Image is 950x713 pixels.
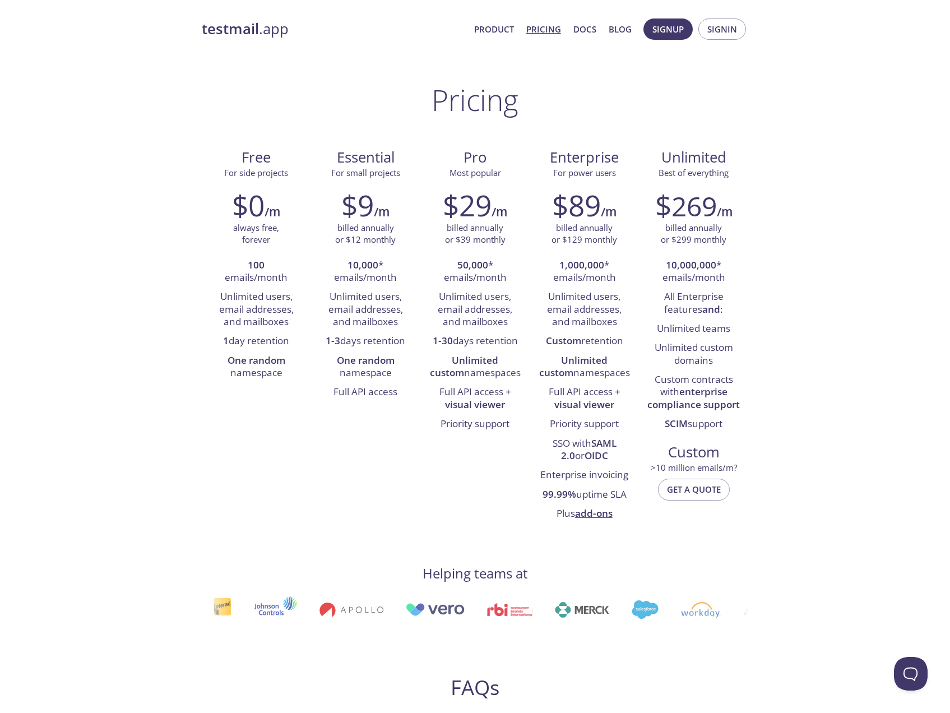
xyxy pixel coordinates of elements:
strong: One random [337,354,395,367]
li: Plus [538,504,631,524]
strong: One random [228,354,285,367]
h2: $0 [232,188,265,222]
li: Custom contracts with [647,371,740,415]
strong: 1,000,000 [559,258,604,271]
strong: and [702,303,720,316]
h6: /m [374,202,390,221]
li: Unlimited users, email addresses, and mailboxes [538,288,631,332]
li: namespaces [538,351,631,383]
h6: /m [601,202,617,221]
li: All Enterprise features : [647,288,740,320]
strong: OIDC [585,449,608,462]
strong: 10,000,000 [666,258,716,271]
strong: SAML 2.0 [561,437,617,462]
li: Unlimited teams [647,320,740,339]
img: workday [680,602,720,618]
h6: /m [265,202,280,221]
img: merck [554,602,608,618]
strong: 1-3 [326,334,340,347]
a: testmail.app [202,20,465,39]
img: interac [212,598,230,622]
a: Pricing [526,22,561,36]
li: Full API access + [429,383,521,415]
li: Unlimited users, email addresses, and mailboxes [210,288,303,332]
li: days retention [429,332,521,351]
span: Best of everything [659,167,729,178]
h2: $9 [341,188,374,222]
button: Signin [698,18,746,40]
li: day retention [210,332,303,351]
span: For power users [553,167,616,178]
a: add-ons [575,507,613,520]
span: > 10 million emails/m? [651,462,737,473]
li: SSO with or [538,434,631,466]
span: Enterprise [539,148,630,167]
li: Full API access [319,383,412,402]
span: Most popular [449,167,501,178]
li: Unlimited users, email addresses, and mailboxes [429,288,521,332]
img: johnsoncontrols [253,596,296,623]
span: Custom [648,443,739,462]
p: billed annually or $39 monthly [445,222,506,246]
span: Pro [429,148,521,167]
strong: 1 [223,334,229,347]
strong: 10,000 [347,258,378,271]
strong: visual viewer [554,398,614,411]
a: Blog [609,22,632,36]
li: namespace [319,351,412,383]
li: Full API access + [538,383,631,415]
img: apollo [318,602,382,618]
h1: Pricing [432,83,518,117]
iframe: Help Scout Beacon - Open [894,657,928,691]
strong: enterprise compliance support [647,385,740,410]
span: Essential [320,148,411,167]
p: always free, forever [233,222,279,246]
h4: Helping teams at [423,564,528,582]
li: * emails/month [647,256,740,288]
button: Signup [643,18,693,40]
li: retention [538,332,631,351]
strong: Custom [546,334,581,347]
strong: 100 [248,258,265,271]
li: Unlimited users, email addresses, and mailboxes [319,288,412,332]
strong: visual viewer [445,398,505,411]
p: billed annually or $299 monthly [661,222,726,246]
button: Get a quote [658,479,730,500]
a: Docs [573,22,596,36]
strong: SCIM [665,417,688,430]
span: For small projects [331,167,400,178]
li: emails/month [210,256,303,288]
li: support [647,415,740,434]
strong: 99.99% [543,488,576,501]
p: billed annually or $129 monthly [552,222,617,246]
h2: $29 [443,188,492,222]
h6: /m [717,202,733,221]
strong: Unlimited custom [539,354,608,379]
h2: FAQs [260,675,691,700]
span: Get a quote [667,482,721,497]
strong: 50,000 [457,258,488,271]
img: vero [405,603,464,616]
h2: $ [655,188,717,222]
li: uptime SLA [538,485,631,504]
li: * emails/month [538,256,631,288]
li: Enterprise invoicing [538,466,631,485]
span: Unlimited [661,147,726,167]
a: Product [474,22,514,36]
span: Signin [707,22,737,36]
span: Signup [652,22,684,36]
h2: $89 [552,188,601,222]
li: * emails/month [319,256,412,288]
p: billed annually or $12 monthly [335,222,396,246]
span: 269 [671,188,717,224]
li: Priority support [429,415,521,434]
li: * emails/month [429,256,521,288]
li: namespaces [429,351,521,383]
img: salesforce [631,600,657,619]
strong: Unlimited custom [430,354,499,379]
li: days retention [319,332,412,351]
strong: testmail [202,19,259,39]
span: For side projects [224,167,288,178]
span: Free [211,148,302,167]
li: namespace [210,351,303,383]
